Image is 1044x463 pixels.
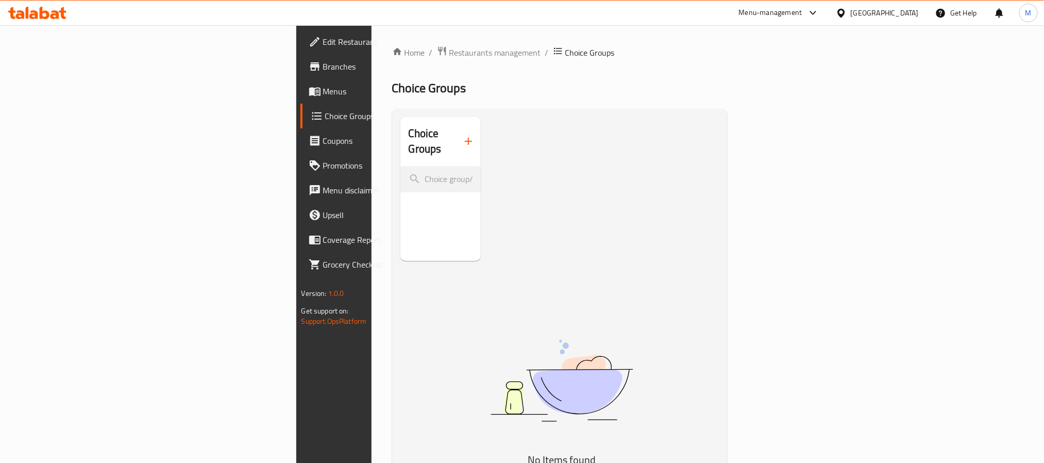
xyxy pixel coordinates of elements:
[323,36,462,48] span: Edit Restaurant
[323,85,462,97] span: Menus
[545,46,549,59] li: /
[300,29,470,54] a: Edit Restaurant
[301,315,367,328] a: Support.OpsPlatform
[325,110,462,122] span: Choice Groups
[323,60,462,73] span: Branches
[400,166,481,192] input: search
[300,104,470,128] a: Choice Groups
[1025,7,1032,19] span: M
[301,287,327,300] span: Version:
[323,258,462,271] span: Grocery Checklist
[739,7,802,19] div: Menu-management
[323,159,462,172] span: Promotions
[300,227,470,252] a: Coverage Report
[392,46,728,59] nav: breadcrumb
[328,287,344,300] span: 1.0.0
[301,304,349,318] span: Get support on:
[433,312,691,449] img: dish.svg
[300,252,470,277] a: Grocery Checklist
[449,46,541,59] span: Restaurants management
[565,46,615,59] span: Choice Groups
[323,209,462,221] span: Upsell
[300,153,470,178] a: Promotions
[437,46,541,59] a: Restaurants management
[300,79,470,104] a: Menus
[851,7,919,19] div: [GEOGRAPHIC_DATA]
[300,128,470,153] a: Coupons
[300,54,470,79] a: Branches
[323,135,462,147] span: Coupons
[300,203,470,227] a: Upsell
[323,234,462,246] span: Coverage Report
[323,184,462,196] span: Menu disclaimer
[300,178,470,203] a: Menu disclaimer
